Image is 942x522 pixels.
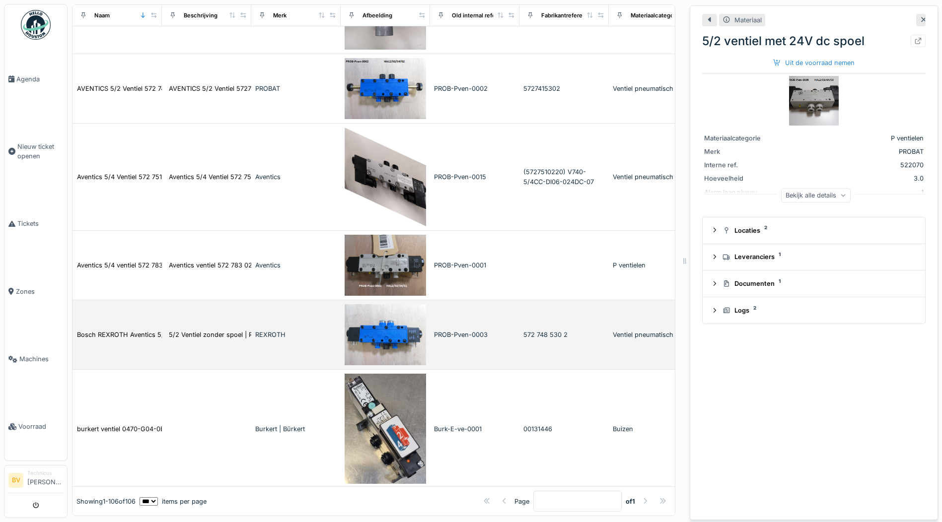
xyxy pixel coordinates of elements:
div: Naam [94,11,110,19]
div: 00131446 [523,424,605,434]
div: 572 748 530 2 [523,330,605,339]
div: Locaties [723,226,913,235]
div: Logs [723,306,913,315]
div: PROBAT [783,147,924,156]
div: Hoeveelheid [704,174,779,183]
div: Aventics ventiel 572 783 022 5/4 ventiel voo... [169,261,309,270]
summary: Leveranciers1 [707,248,921,266]
summary: Logs2 [707,301,921,320]
a: BV Technicus[PERSON_NAME] [8,469,63,493]
div: Bekijk alle details [781,188,851,202]
summary: Documenten1 [707,274,921,293]
strong: of 1 [626,496,635,506]
div: Buizen [613,424,694,434]
div: Afbeelding [362,11,392,19]
div: burkert ventiel 0470-G04-0BB-FM01-TA22-024/UC-02-AF [77,424,255,434]
div: P ventielen [613,261,694,270]
div: Documenten [723,279,913,288]
div: REXROTH [255,330,337,339]
img: AVENTICS 5/2 Ventiel 572 741 ... 0 [345,58,426,119]
div: AVENTICS 5/2 Ventiel 5727415302 Valve 572 741 ... [169,84,324,93]
a: Tickets [4,190,67,258]
div: PROB-Pven-0015 [434,172,515,182]
li: BV [8,473,23,488]
div: Uit de voorraad nemen [769,56,859,69]
div: Aventics 5/4 Ventiel 572 751 022 0 (5727510220)... [169,172,324,182]
img: Aventics 5/4 ventiel 572 783 022 [345,235,426,296]
div: Burk-E-ve-0001 [434,424,515,434]
a: Nieuw ticket openen [4,113,67,190]
div: PROB-Pven-0002 [434,84,515,93]
li: [PERSON_NAME] [27,469,63,491]
div: 5/2 Ventiel zonder spoel | PROBAT Bosch REXROT... [169,330,328,339]
div: Merk [273,11,287,19]
div: AVENTICS 5/2 Ventiel 572 741 ... 0 [77,84,181,93]
div: Merk [704,147,779,156]
img: Badge_color-CXgf-gQk.svg [21,10,51,40]
div: Aventics 5/4 ventiel 572 783 022 [77,261,177,270]
div: PROBAT [255,84,337,93]
div: Technicus [27,469,63,477]
div: Page [514,496,529,506]
img: 5/2 ventiel met 24V dc spoel [789,76,839,126]
div: Bosch REXROTH Aventics 5/2 Ventiel 572 748 530 2 [77,330,236,339]
div: Leveranciers [723,252,913,261]
div: PROB-Pven-0003 [434,330,515,339]
div: P ventielen [783,133,924,143]
div: Interne ref. [704,160,779,170]
div: Materiaalcategorie [631,11,681,19]
div: 5/2 ventiel met 24V dc spoel [702,32,926,50]
img: burkert ventiel 0470-G04-0BB-FM01-TA22-024/UC-02-AF [345,374,426,484]
div: items per page [140,496,207,506]
span: Zones [16,287,63,296]
a: Machines [4,326,67,393]
div: PROB-Pven-0001 [434,261,515,270]
span: Machines [19,354,63,364]
a: Zones [4,258,67,325]
img: Aventics 5/4 Ventiel 572 751 022 0 (5727510220) V740-5/4CC-DI06-024DC-07 [345,128,426,227]
div: Aventics [255,261,337,270]
summary: Locaties2 [707,221,921,240]
div: Ventiel pneumatisch [613,330,694,339]
div: Old internal reference [452,11,511,19]
div: Ventiel pneumatisch [613,84,694,93]
div: Materiaalcategorie [704,133,779,143]
span: Nieuw ticket openen [17,142,63,161]
div: 5727415302 [523,84,605,93]
div: (5727510220) V740-5/4CC-DI06-024DC-07 [523,167,605,186]
a: Voorraad [4,393,67,460]
img: Bosch REXROTH Aventics 5/2 Ventiel 572 748 530 2 [345,304,426,365]
span: Tickets [17,219,63,228]
div: Aventics [255,172,337,182]
span: Agenda [16,74,63,84]
div: Burkert | Bürkert [255,424,337,434]
div: 522070 [783,160,924,170]
div: Ventiel pneumatisch [613,172,694,182]
div: Fabrikantreferentie [541,11,593,19]
a: Agenda [4,45,67,113]
div: 3.0 [783,174,924,183]
div: Beschrijving [184,11,217,19]
div: Aventics 5/4 Ventiel 572 751 022 0 (5727510220) V740-5/4CC-DI06-024DC-07 [77,172,317,182]
div: Materiaal [734,15,762,25]
div: Showing 1 - 106 of 106 [76,496,136,506]
span: Voorraad [18,422,63,431]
